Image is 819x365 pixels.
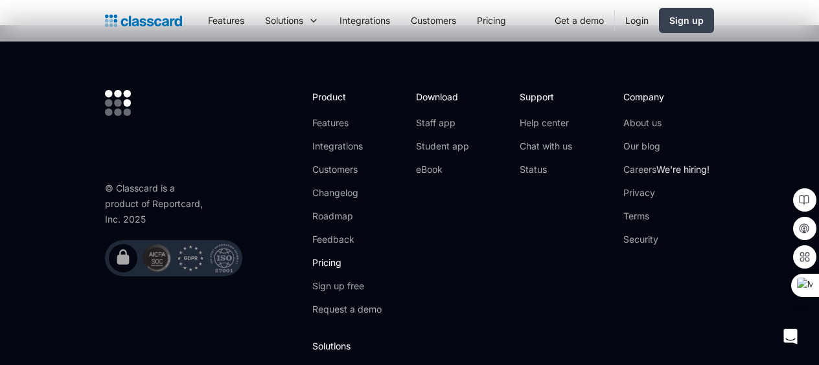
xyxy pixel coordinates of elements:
a: Terms [623,210,709,223]
a: Our blog [623,140,709,153]
h2: Company [623,90,709,104]
a: Security [623,233,709,246]
a: home [105,12,182,30]
a: Chat with us [520,140,572,153]
a: Changelog [312,186,382,199]
a: Integrations [312,140,382,153]
div: Sign up [669,14,704,27]
div: Solutions [265,14,303,27]
span: We're hiring! [656,164,709,175]
h2: Download [416,90,469,104]
a: Customers [400,6,467,35]
a: Student app [416,140,469,153]
a: Help center [520,116,572,129]
a: eBook [416,163,469,176]
a: Roadmap [312,210,382,223]
div: Open Intercom Messenger [775,321,806,352]
a: Integrations [329,6,400,35]
a: Customers [312,163,382,176]
a: Pricing [312,256,382,269]
a: Login [615,6,659,35]
a: Request a demo [312,303,382,316]
a: Get a demo [544,6,614,35]
a: Pricing [467,6,516,35]
a: Feedback [312,233,382,246]
a: Features [312,116,382,129]
a: Sign up [659,8,714,33]
h2: Product [312,90,382,104]
a: Features [198,6,255,35]
div: Solutions [255,6,329,35]
a: CareersWe're hiring! [623,163,709,176]
div: © Classcard is a product of Reportcard, Inc. 2025 [105,181,209,227]
a: Staff app [416,116,469,129]
h2: Support [520,90,572,104]
a: Privacy [623,186,709,199]
a: Sign up free [312,280,382,293]
h2: Solutions [312,339,714,353]
a: Status [520,163,572,176]
a: About us [623,116,709,129]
